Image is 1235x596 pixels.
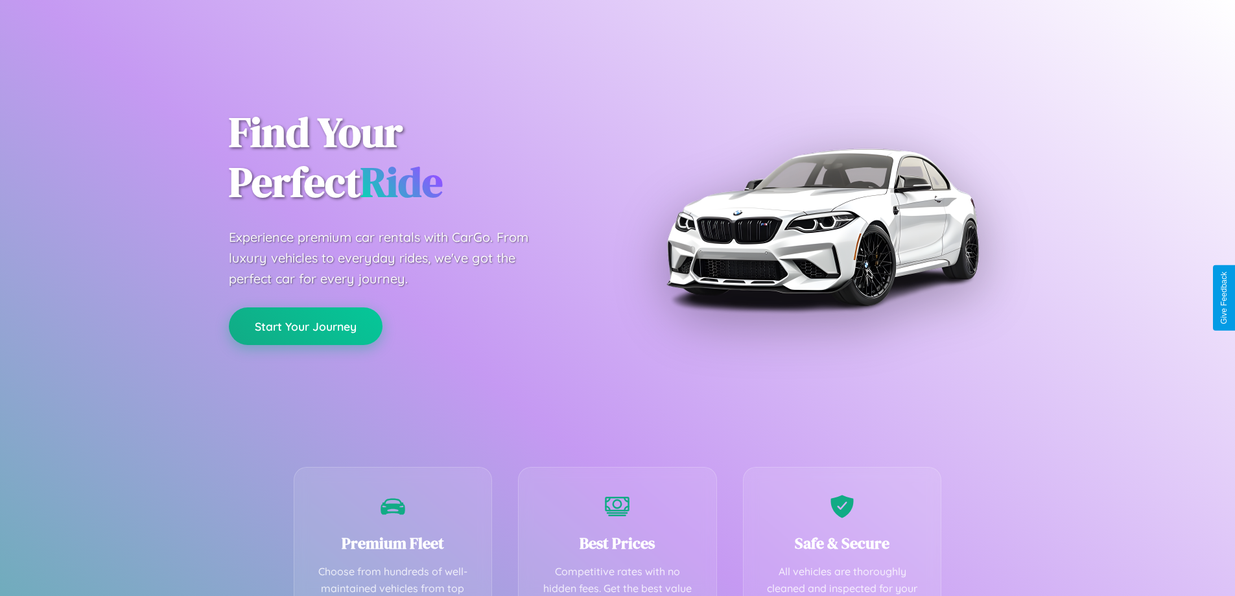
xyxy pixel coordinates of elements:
h3: Premium Fleet [314,532,473,554]
h1: Find Your Perfect [229,108,598,208]
h3: Safe & Secure [763,532,922,554]
span: Ride [360,154,443,210]
div: Give Feedback [1219,272,1229,324]
img: Premium BMW car rental vehicle [660,65,984,389]
button: Start Your Journey [229,307,382,345]
p: Experience premium car rentals with CarGo. From luxury vehicles to everyday rides, we've got the ... [229,227,553,289]
h3: Best Prices [538,532,697,554]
